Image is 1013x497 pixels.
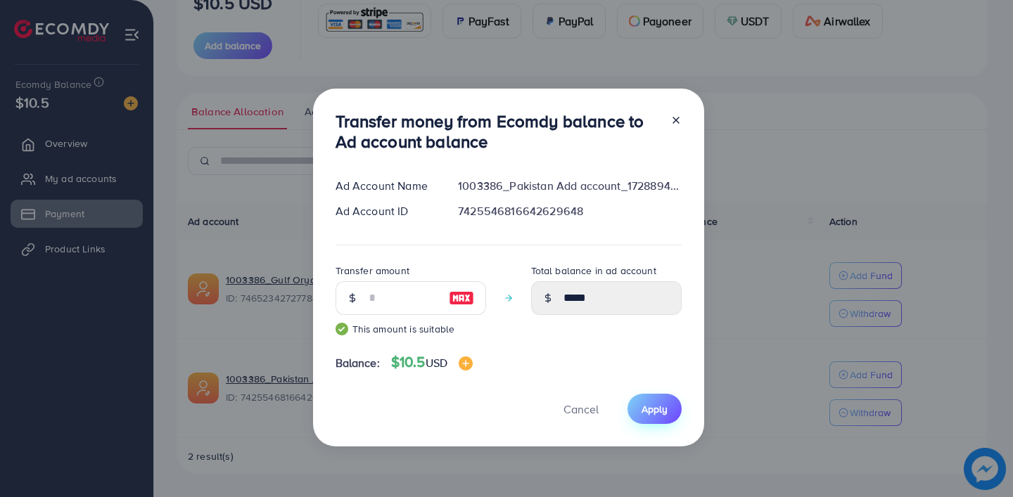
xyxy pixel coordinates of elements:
div: 1003386_Pakistan Add account_1728894866261 [447,178,692,194]
span: Balance: [336,355,380,371]
div: 7425546816642629648 [447,203,692,219]
h4: $10.5 [391,354,473,371]
span: Apply [642,402,668,416]
div: Ad Account ID [324,203,447,219]
h3: Transfer money from Ecomdy balance to Ad account balance [336,111,659,152]
small: This amount is suitable [336,322,486,336]
img: image [459,356,473,370]
span: USD [426,355,447,370]
label: Transfer amount [336,264,409,278]
button: Apply [627,394,682,424]
label: Total balance in ad account [531,264,656,278]
span: Cancel [563,401,599,417]
img: image [449,290,474,306]
img: guide [336,323,348,335]
div: Ad Account Name [324,178,447,194]
button: Cancel [546,394,616,424]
